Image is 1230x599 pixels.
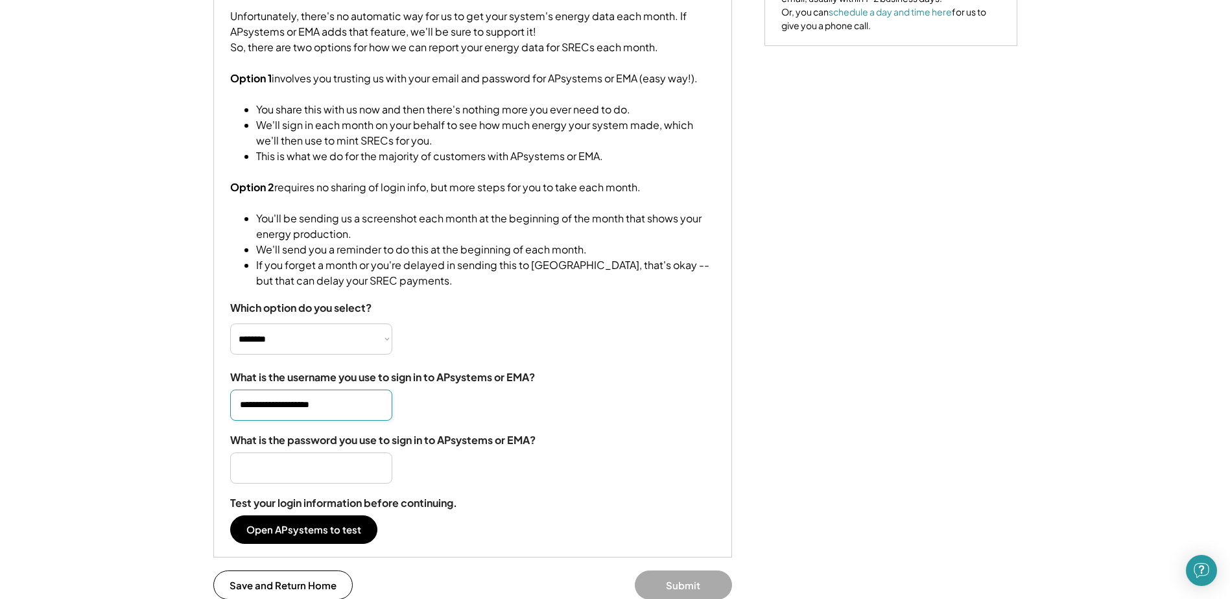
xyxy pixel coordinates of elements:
li: You share this with us now and then there's nothing more you ever need to do. [256,102,715,117]
li: We'll send you a reminder to do this at the beginning of each month. [256,242,715,257]
a: schedule a day and time here [829,6,952,18]
div: Which option do you select? [230,301,372,315]
div: Open Intercom Messenger [1186,555,1217,586]
div: Test your login information before continuing. [230,497,457,510]
strong: Option 1 [230,71,272,85]
div: Unfortunately, there's no automatic way for us to get your system's energy data each month. If AP... [230,8,715,288]
button: Open APsystems to test [230,515,377,544]
li: This is what we do for the majority of customers with APsystems or EMA. [256,148,715,164]
li: If you forget a month or you're delayed in sending this to [GEOGRAPHIC_DATA], that's okay -- but ... [256,257,715,288]
div: What is the username you use to sign in to APsystems or EMA? [230,371,535,384]
li: We'll sign in each month on your behalf to see how much energy your system made, which we'll then... [256,117,715,148]
li: You'll be sending us a screenshot each month at the beginning of the month that shows your energy... [256,211,715,242]
div: What is the password you use to sign in to APsystems or EMA? [230,434,536,447]
strong: Option 2 [230,180,274,194]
